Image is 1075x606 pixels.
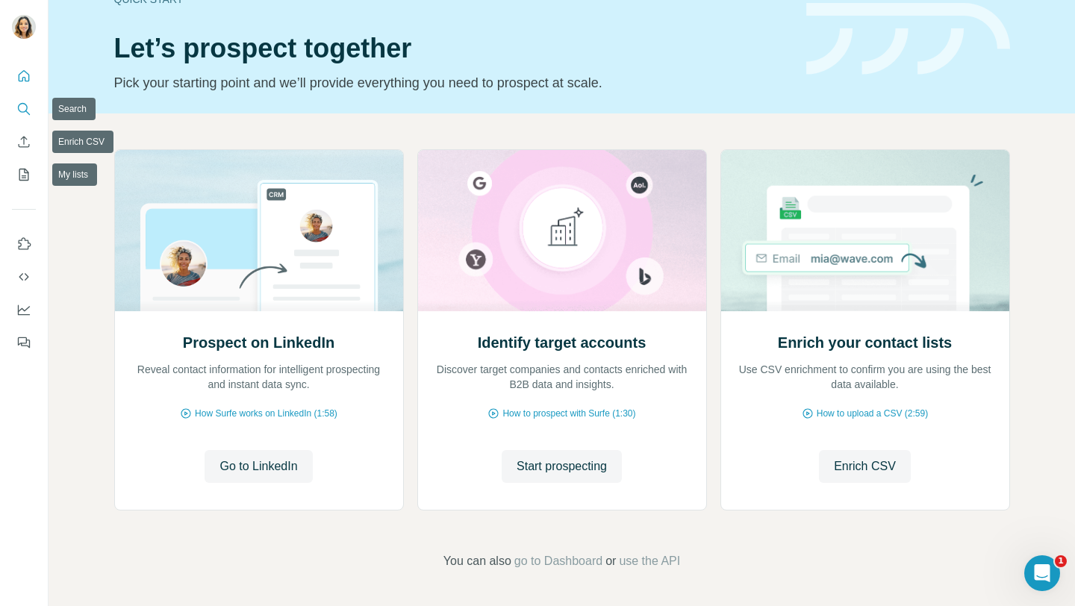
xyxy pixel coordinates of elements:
button: go to Dashboard [514,552,602,570]
button: Dashboard [12,296,36,323]
button: Feedback [12,329,36,356]
h1: Let’s prospect together [114,34,788,63]
span: Go to LinkedIn [219,457,297,475]
h2: Enrich your contact lists [778,332,952,353]
button: Go to LinkedIn [205,450,312,483]
p: Reveal contact information for intelligent prospecting and instant data sync. [130,362,388,392]
h2: Identify target accounts [478,332,646,353]
p: Pick your starting point and we’ll provide everything you need to prospect at scale. [114,72,788,93]
span: 1 [1055,555,1067,567]
button: use the API [619,552,680,570]
img: Enrich your contact lists [720,150,1010,311]
button: Quick start [12,63,36,90]
span: Start prospecting [517,457,607,475]
button: Enrich CSV [12,128,36,155]
button: Use Surfe on LinkedIn [12,231,36,257]
span: How to upload a CSV (2:59) [817,407,928,420]
span: How Surfe works on LinkedIn (1:58) [195,407,337,420]
p: Use CSV enrichment to confirm you are using the best data available. [736,362,994,392]
span: You can also [443,552,511,570]
button: Start prospecting [502,450,622,483]
img: Identify target accounts [417,150,707,311]
button: Enrich CSV [819,450,911,483]
iframe: Intercom live chat [1024,555,1060,591]
span: or [605,552,616,570]
p: Discover target companies and contacts enriched with B2B data and insights. [433,362,691,392]
button: Search [12,96,36,122]
img: Prospect on LinkedIn [114,150,404,311]
img: banner [806,3,1010,75]
span: Enrich CSV [834,457,896,475]
span: How to prospect with Surfe (1:30) [502,407,635,420]
h2: Prospect on LinkedIn [183,332,334,353]
button: Use Surfe API [12,263,36,290]
img: Avatar [12,15,36,39]
button: My lists [12,161,36,188]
